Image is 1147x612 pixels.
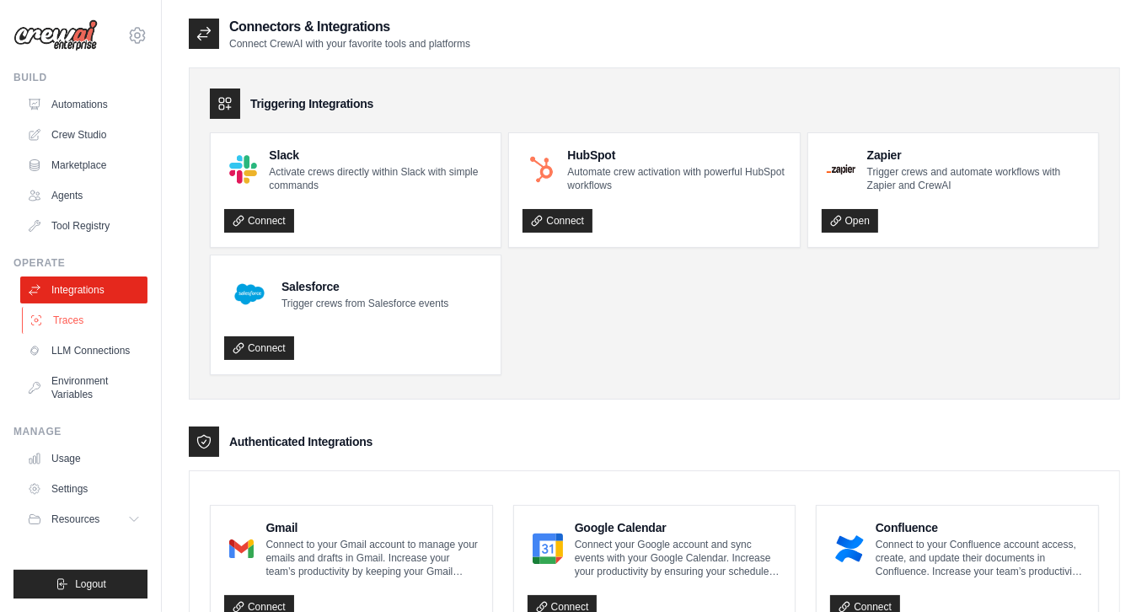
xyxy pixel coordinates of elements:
[867,165,1085,192] p: Trigger crews and automate workflows with Zapier and CrewAI
[281,278,448,295] h4: Salesforce
[224,336,294,360] a: Connect
[229,17,470,37] h2: Connectors & Integrations
[75,577,106,591] span: Logout
[250,95,373,112] h3: Triggering Integrations
[533,532,563,566] img: Google Calendar Logo
[229,155,257,183] img: Slack Logo
[575,519,782,536] h4: Google Calendar
[265,519,478,536] h4: Gmail
[265,538,478,578] p: Connect to your Gmail account to manage your emails and drafts in Gmail. Increase your team’s pro...
[51,513,99,526] span: Resources
[20,212,147,239] a: Tool Registry
[229,274,270,314] img: Salesforce Logo
[822,209,878,233] a: Open
[20,121,147,148] a: Crew Studio
[269,147,487,164] h4: Slack
[567,147,785,164] h4: HubSpot
[20,276,147,303] a: Integrations
[13,256,147,270] div: Operate
[229,433,373,450] h3: Authenticated Integrations
[827,164,855,174] img: Zapier Logo
[567,165,785,192] p: Automate crew activation with powerful HubSpot workflows
[13,71,147,84] div: Build
[20,475,147,502] a: Settings
[269,165,487,192] p: Activate crews directly within Slack with simple commands
[575,538,782,578] p: Connect your Google account and sync events with your Google Calendar. Increase your productivity...
[229,37,470,51] p: Connect CrewAI with your favorite tools and platforms
[22,307,149,334] a: Traces
[20,506,147,533] button: Resources
[20,337,147,364] a: LLM Connections
[528,155,555,183] img: HubSpot Logo
[523,209,592,233] a: Connect
[867,147,1085,164] h4: Zapier
[835,532,864,566] img: Confluence Logo
[20,91,147,118] a: Automations
[281,297,448,310] p: Trigger crews from Salesforce events
[20,445,147,472] a: Usage
[20,368,147,408] a: Environment Variables
[20,182,147,209] a: Agents
[13,425,147,438] div: Manage
[876,538,1085,578] p: Connect to your Confluence account access, create, and update their documents in Confluence. Incr...
[13,19,98,51] img: Logo
[229,532,254,566] img: Gmail Logo
[13,570,147,599] button: Logout
[224,209,294,233] a: Connect
[20,152,147,179] a: Marketplace
[876,519,1085,536] h4: Confluence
